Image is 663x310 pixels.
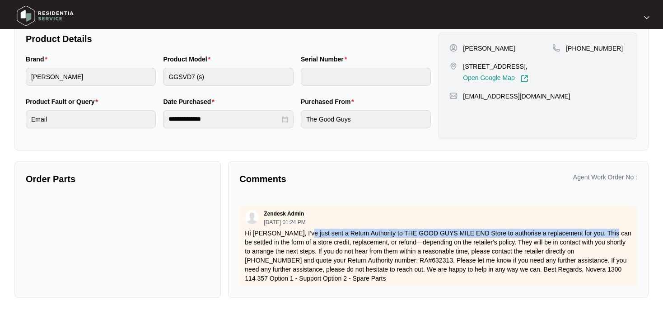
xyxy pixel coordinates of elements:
img: dropdown arrow [644,15,649,20]
p: [STREET_ADDRESS], [463,62,528,71]
p: Agent Work Order No : [573,173,637,182]
input: Purchased From [301,110,431,128]
a: Open Google Map [463,75,528,83]
input: Product Model [163,68,293,86]
label: Serial Number [301,55,350,64]
p: Hi [PERSON_NAME], I’ve just sent a Return Authority to THE GOOD GUYS MILE END Store to authorise ... [245,229,632,283]
label: Purchased From [301,97,358,106]
input: Serial Number [301,68,431,86]
input: Brand [26,68,156,86]
p: [PERSON_NAME] [463,44,515,53]
img: map-pin [449,92,458,100]
p: Order Parts [26,173,210,185]
p: [DATE] 01:24 PM [264,220,305,225]
p: Product Details [26,33,431,45]
img: map-pin [449,62,458,70]
p: [PHONE_NUMBER] [566,44,623,53]
label: Date Purchased [163,97,218,106]
input: Date Purchased [168,114,280,124]
img: user.svg [245,211,259,224]
input: Product Fault or Query [26,110,156,128]
img: residentia service logo [14,2,77,29]
label: Product Fault or Query [26,97,102,106]
p: [EMAIL_ADDRESS][DOMAIN_NAME] [463,92,570,101]
img: user-pin [449,44,458,52]
p: Zendesk Admin [264,210,304,217]
img: Link-External [520,75,528,83]
label: Brand [26,55,51,64]
p: Comments [239,173,432,185]
label: Product Model [163,55,214,64]
img: map-pin [552,44,560,52]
